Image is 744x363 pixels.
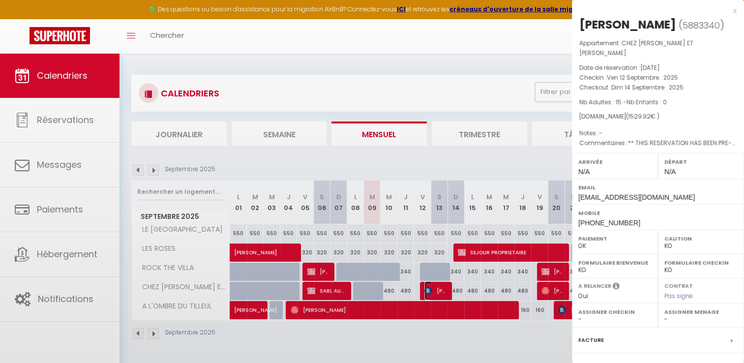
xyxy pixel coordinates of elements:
label: Arrivée [578,157,652,167]
p: Appartement : [579,38,737,58]
span: - [599,129,602,137]
span: Pas signé [664,292,693,300]
div: x [572,5,737,17]
button: Ouvrir le widget de chat LiveChat [8,4,37,33]
label: Assigner Checkin [578,307,652,317]
span: 5883340 [683,19,720,31]
span: CHEZ [PERSON_NAME] ET [PERSON_NAME] [579,39,693,57]
p: Commentaires : [579,138,737,148]
p: Checkout : [579,83,737,92]
span: [EMAIL_ADDRESS][DOMAIN_NAME] [578,193,695,201]
span: N/A [664,168,676,176]
label: Facture [578,335,604,345]
label: Caution [664,234,738,243]
label: Formulaire Checkin [664,258,738,268]
span: 1529.92 [628,112,651,121]
p: Checkin : [579,73,737,83]
label: Formulaire Bienvenue [578,258,652,268]
label: Paiement [578,234,652,243]
span: [PHONE_NUMBER] [578,219,640,227]
label: Mobile [578,208,738,218]
div: [DOMAIN_NAME] [579,112,737,121]
label: Départ [664,157,738,167]
label: Email [578,182,738,192]
span: Dim 14 Septembre . 2025 [611,83,684,91]
span: Ven 12 Septembre . 2025 [607,73,678,82]
label: Contrat [664,282,693,288]
i: Sélectionner OUI si vous souhaiter envoyer les séquences de messages post-checkout [613,282,620,293]
p: Notes : [579,128,737,138]
span: ( € ) [626,112,659,121]
label: Assigner Menage [664,307,738,317]
span: [DATE] [640,63,660,72]
span: N/A [578,168,590,176]
span: ( ) [679,18,724,32]
label: A relancer [578,282,611,290]
div: [PERSON_NAME] [579,17,676,32]
span: Nb Adultes : 15 - [579,98,667,106]
span: Nb Enfants : 0 [626,98,667,106]
p: Date de réservation : [579,63,737,73]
